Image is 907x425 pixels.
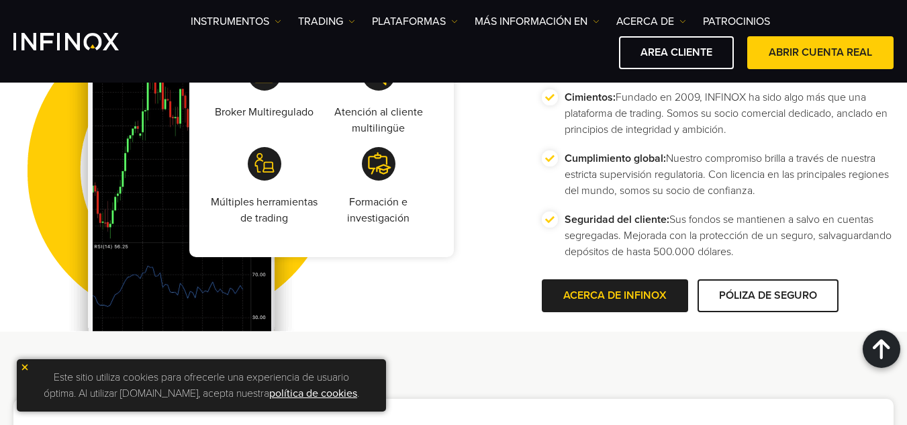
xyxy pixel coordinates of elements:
[565,89,894,138] p: Fundado en 2009, INFINOX ha sido algo más que una plataforma de trading. Somos su socio comercial...
[565,213,669,226] strong: Seguridad del cliente:
[616,13,686,30] a: ACERCA DE
[703,13,770,30] a: Patrocinios
[619,36,734,69] a: AREA CLIENTE
[747,36,894,69] a: ABRIR CUENTA REAL
[565,152,666,165] strong: Cumplimiento global:
[475,13,600,30] a: Más información en
[698,279,839,312] a: PÓLIZA DE SEGURO
[324,104,433,136] p: Atención al cliente multilingüe
[215,104,314,120] p: Broker Multiregulado
[13,33,150,50] a: INFINOX Logo
[565,211,894,260] p: Sus fondos se mantienen a salvo en cuentas segregadas. Mejorada con la protección de un seguro, s...
[209,194,319,226] p: Múltiples herramientas de trading
[23,366,379,405] p: Este sitio utiliza cookies para ofrecerle una experiencia de usuario óptima. Al utilizar [DOMAIN_...
[191,13,281,30] a: Instrumentos
[565,91,616,104] strong: Cimientos:
[269,387,357,400] a: política de cookies
[565,150,894,199] p: Nuestro compromiso brilla a través de nuestra estricta supervisión regulatoria. Con licencia en l...
[372,13,458,30] a: PLATAFORMAS
[298,13,355,30] a: TRADING
[324,194,433,226] p: Formación e investigación
[542,279,688,312] a: ACERCA DE INFINOX
[20,363,30,372] img: yellow close icon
